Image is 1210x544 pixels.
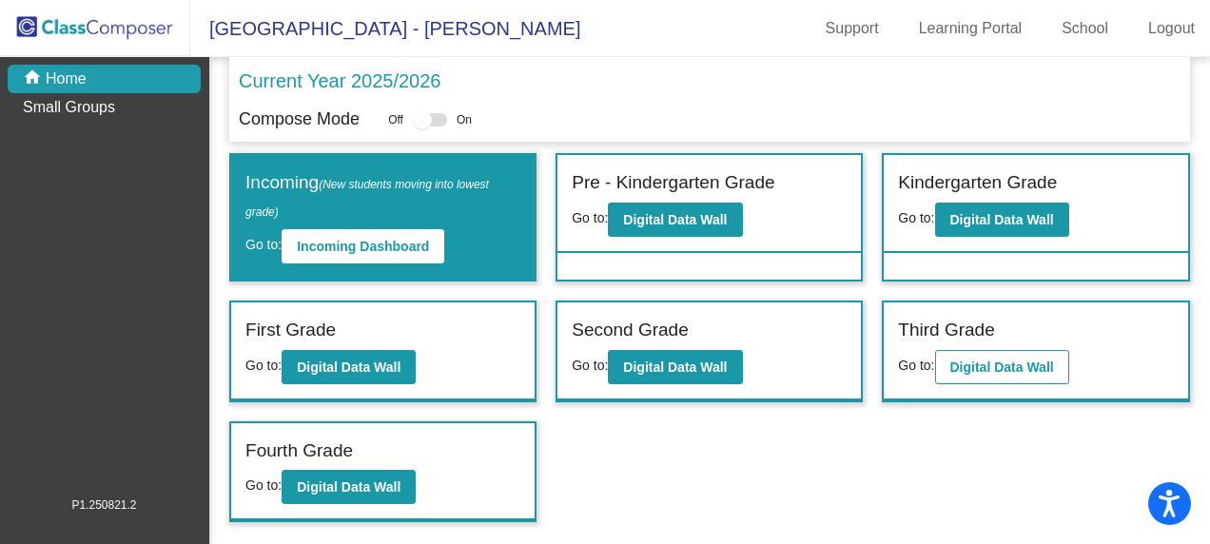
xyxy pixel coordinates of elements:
b: Digital Data Wall [297,359,400,375]
button: Digital Data Wall [935,203,1069,237]
a: Learning Portal [904,13,1038,44]
label: First Grade [245,317,336,344]
a: Logout [1133,13,1210,44]
b: Digital Data Wall [623,359,727,375]
button: Digital Data Wall [608,350,742,384]
b: Digital Data Wall [950,212,1054,227]
button: Digital Data Wall [608,203,742,237]
mat-icon: home [23,68,46,90]
p: Home [46,68,87,90]
b: Digital Data Wall [950,359,1054,375]
label: Second Grade [572,317,689,344]
span: On [457,111,472,128]
button: Digital Data Wall [282,470,416,504]
button: Digital Data Wall [282,350,416,384]
a: School [1046,13,1123,44]
span: [GEOGRAPHIC_DATA] - [PERSON_NAME] [190,13,580,44]
p: Compose Mode [239,107,360,132]
b: Digital Data Wall [623,212,727,227]
label: Kindergarten Grade [898,169,1057,197]
button: Digital Data Wall [935,350,1069,384]
span: Go to: [572,358,608,373]
span: (New students moving into lowest grade) [245,178,489,219]
label: Fourth Grade [245,437,353,465]
label: Pre - Kindergarten Grade [572,169,774,197]
span: Go to: [245,477,282,493]
span: Go to: [898,210,934,225]
a: Support [810,13,894,44]
p: Small Groups [23,96,115,119]
span: Go to: [245,237,282,252]
b: Incoming Dashboard [297,239,429,254]
span: Go to: [572,210,608,225]
span: Go to: [898,358,934,373]
span: Off [388,111,403,128]
button: Incoming Dashboard [282,229,444,263]
p: Current Year 2025/2026 [239,67,440,95]
span: Go to: [245,358,282,373]
b: Digital Data Wall [297,479,400,495]
label: Incoming [245,169,520,223]
label: Third Grade [898,317,994,344]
